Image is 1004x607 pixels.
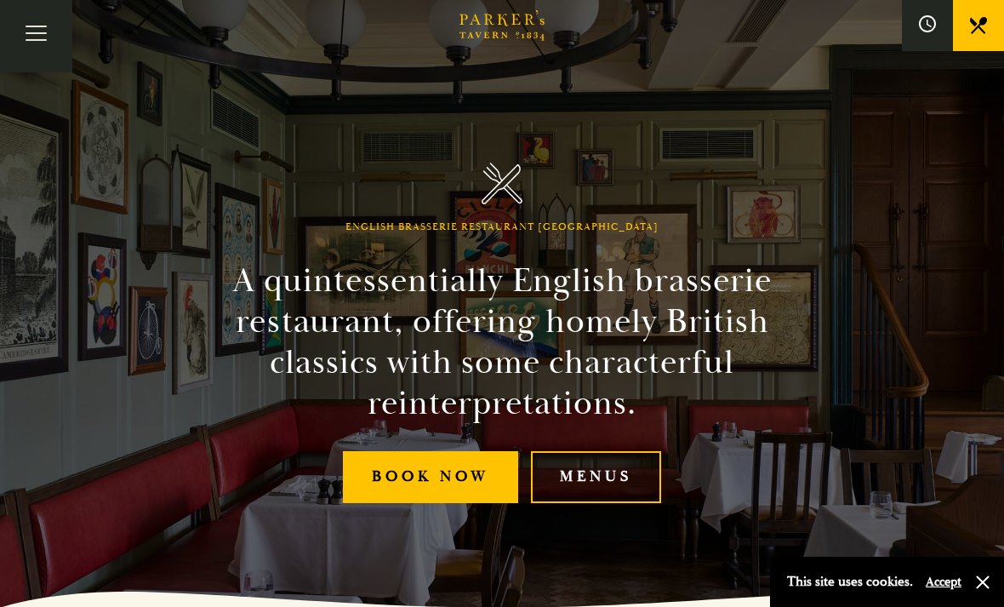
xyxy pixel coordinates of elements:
[974,574,991,591] button: Close and accept
[531,451,661,503] a: Menus
[182,261,822,424] h2: A quintessentially English brasserie restaurant, offering homely British classics with some chara...
[926,574,961,590] button: Accept
[345,221,659,233] h1: English Brasserie Restaurant [GEOGRAPHIC_DATA]
[787,570,913,594] p: This site uses cookies.
[343,451,518,503] a: Book Now
[482,163,523,204] img: Parker's Tavern Brasserie Cambridge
